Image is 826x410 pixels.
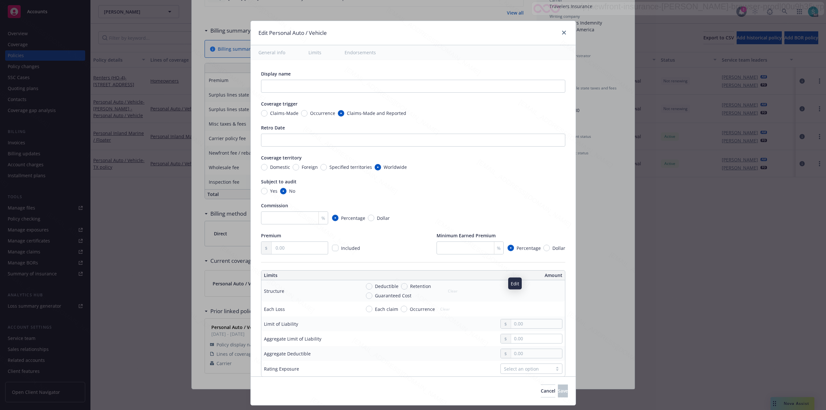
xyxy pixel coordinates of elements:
[401,283,408,290] input: Retention
[320,164,327,170] input: Specified territories
[511,334,562,343] input: 0.00
[341,215,365,221] span: Percentage
[280,188,287,194] input: No
[517,245,541,251] span: Percentage
[410,283,431,290] span: Retention
[270,188,277,194] span: Yes
[401,306,407,312] input: Occurrence
[251,45,293,60] button: General info
[261,232,281,239] span: Premium
[375,283,398,290] span: Deductible
[261,271,383,280] th: Limits
[511,349,562,358] input: 0.00
[264,288,284,294] div: Structure
[504,365,549,372] div: Select an option
[338,110,344,117] input: Claims-Made and Reported
[377,215,390,221] span: Dollar
[437,232,496,239] span: Minimum Earned Premium
[293,164,299,170] input: Foreign
[264,350,311,357] div: Aggregate Deductible
[368,215,374,221] input: Dollar
[261,164,267,170] input: Domestic
[341,245,360,251] span: Included
[272,242,327,254] input: 0.00
[264,306,285,313] div: Each Loss
[264,335,321,342] div: Aggregate Limit of Liability
[508,245,514,251] input: Percentage
[375,292,411,299] span: Guaranteed Cost
[270,110,298,117] span: Claims-Made
[332,215,338,221] input: Percentage
[384,164,407,170] span: Worldwide
[366,283,372,290] input: Deductible
[366,292,372,299] input: Guaranteed Cost
[375,164,381,170] input: Worldwide
[258,29,327,37] h1: Edit Personal Auto / Vehicle
[511,319,562,328] input: 0.00
[375,306,398,313] span: Each claim
[261,155,302,161] span: Coverage territory
[261,101,297,107] span: Coverage trigger
[261,71,291,77] span: Display name
[416,271,565,280] th: Amount
[301,110,307,117] input: Occurrence
[329,164,372,170] span: Specified territories
[310,110,335,117] span: Occurrence
[410,306,435,313] span: Occurrence
[261,179,297,185] span: Subject to audit
[289,188,295,194] span: No
[261,202,288,209] span: Commission
[264,321,298,327] div: Limit of Liability
[301,45,329,60] button: Limits
[261,188,267,194] input: Yes
[264,365,299,372] div: Rating Exposure
[321,215,325,221] span: %
[261,125,285,131] span: Retro Date
[261,110,267,117] input: Claims-Made
[302,164,318,170] span: Foreign
[347,110,406,117] span: Claims-Made and Reported
[270,164,290,170] span: Domestic
[366,306,372,312] input: Each claim
[337,45,384,60] button: Endorsements
[497,245,501,251] span: %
